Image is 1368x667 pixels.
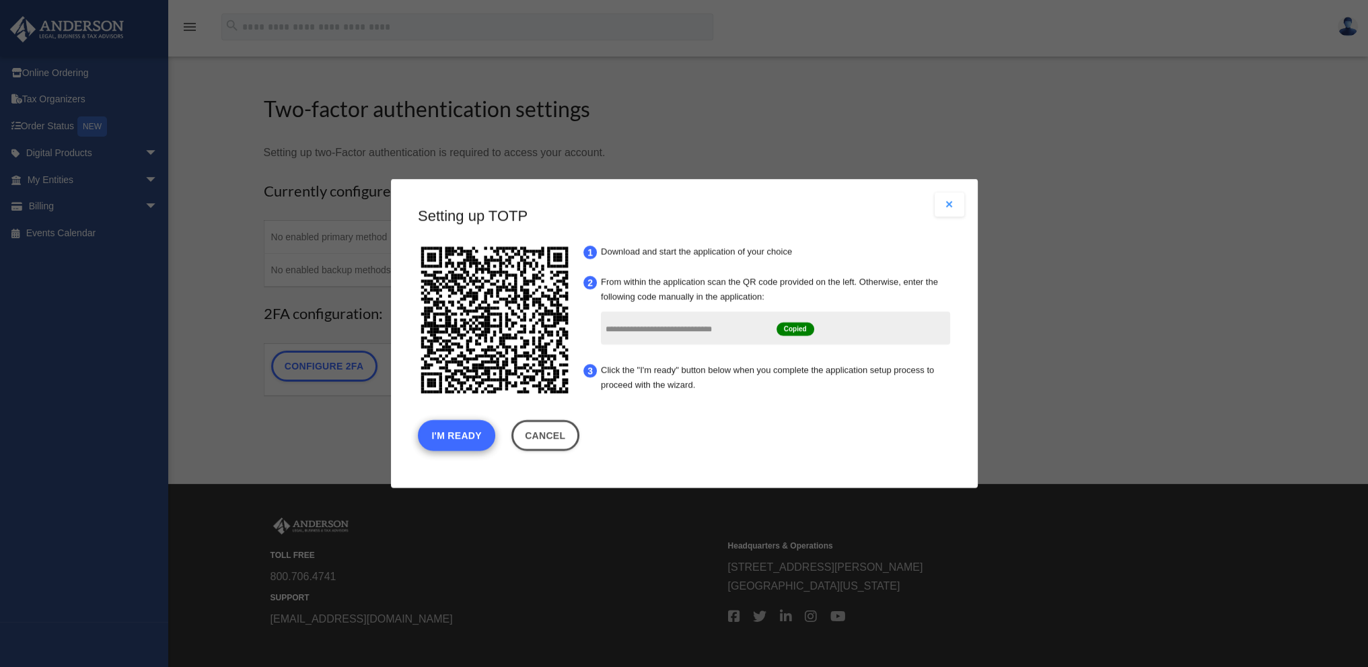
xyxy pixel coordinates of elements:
button: Close modal [935,192,964,217]
a: Cancel [511,420,579,451]
img: svg+xml;base64,PHN2ZyB4bWxucz0iaHR0cDovL3d3dy53My5vcmcvMjAwMC9zdmciIHhtbG5zOnhsaW5rPSJodHRwOi8vd3... [415,240,575,400]
li: From within the application scan the QR code provided on the left. Otherwise, enter the following... [596,270,953,351]
li: Download and start the application of your choice [596,240,953,264]
li: Click the "I'm ready" button below when you complete the application setup process to proceed wit... [596,358,953,397]
span: Copied [776,322,814,336]
h3: Setting up TOTP [418,206,951,227]
button: I'm Ready [418,420,495,451]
